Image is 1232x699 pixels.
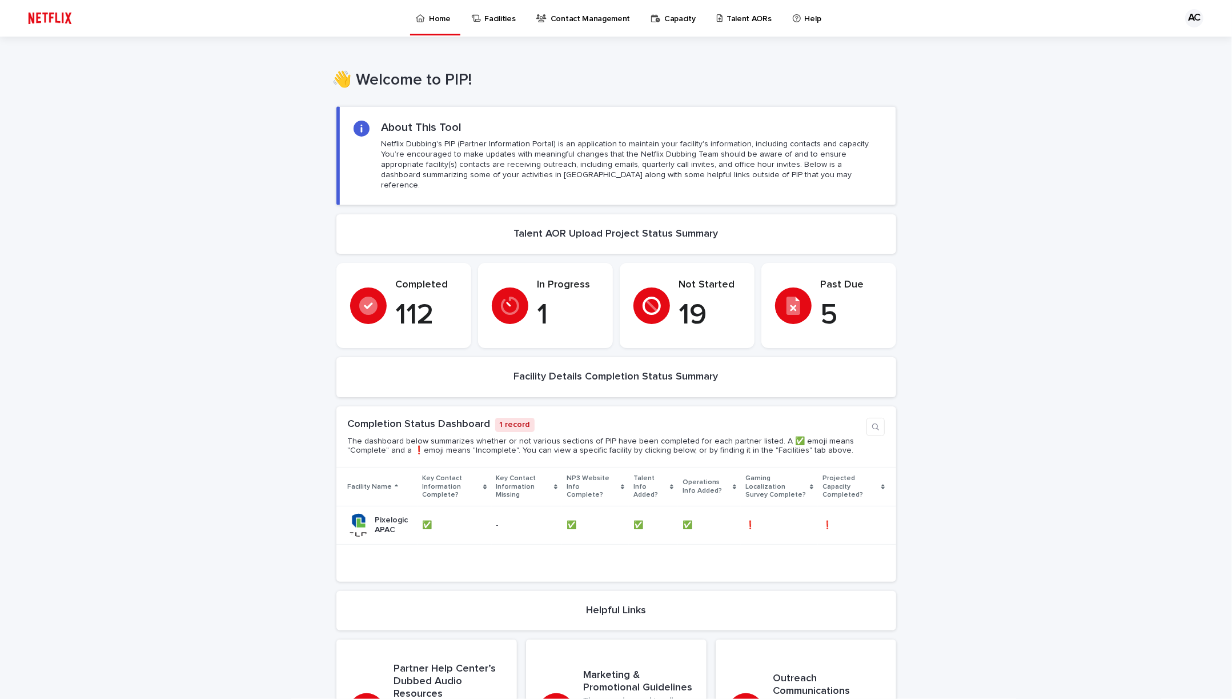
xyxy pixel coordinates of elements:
p: Operations Info Added? [683,476,729,497]
p: 5 [821,298,882,333]
p: Past Due [821,279,882,291]
p: In Progress [537,279,599,291]
tr: Pixelogic APAC✅✅ -✅✅ ✅✅ ✅✅ ❗️❗️ ❗️❗️ [336,506,896,545]
p: ✅ [422,518,434,530]
p: NP3 Website Info Complete? [567,472,617,501]
h1: 👋 Welcome to PIP! [332,71,892,90]
p: ❗️ [745,518,757,530]
p: Key Contact Information Complete? [422,472,480,501]
a: Completion Status Dashboard [348,419,491,429]
p: Projected Capacity Completed? [822,472,878,501]
p: ❗️ [822,518,834,530]
p: Netflix Dubbing's PIP (Partner Information Portal) is an application to maintain your facility's ... [381,139,881,191]
p: Key Contact Information Missing [496,472,552,501]
p: ✅ [683,518,695,530]
p: 1 record [495,418,535,432]
p: Not Started [679,279,741,291]
p: Completed [396,279,458,291]
p: The dashboard below summarizes whether or not various sections of PIP have been completed for eac... [348,437,862,456]
h2: Helpful Links [586,605,646,617]
p: 1 [537,298,599,333]
p: 112 [396,298,458,333]
h2: About This Tool [381,121,462,134]
p: ✅ [633,518,645,530]
p: Facility Name [347,481,392,493]
p: ✅ [567,518,579,530]
div: AC [1185,9,1203,27]
h2: Talent AOR Upload Project Status Summary [514,228,719,241]
h3: Marketing & Promotional Guidelines [584,669,695,694]
p: - [496,521,558,530]
p: Pixelogic APAC [375,516,414,535]
img: ifQbXi3ZQGMSEF7WDB7W [23,7,77,30]
p: 19 [679,298,741,333]
p: Talent Info Added? [633,472,667,501]
h2: Facility Details Completion Status Summary [514,371,719,384]
p: Gaming Localization Survey Complete? [745,472,807,501]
